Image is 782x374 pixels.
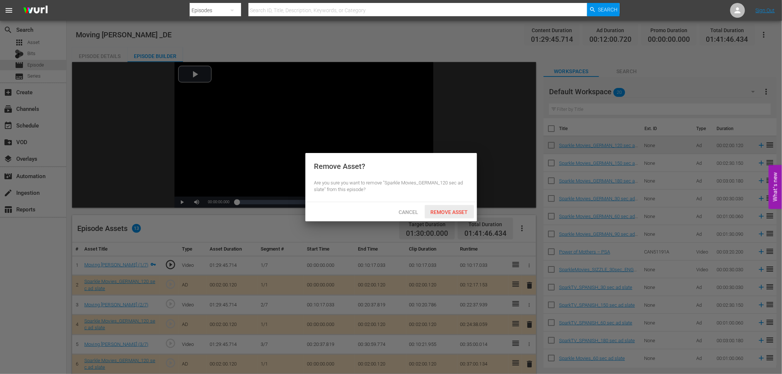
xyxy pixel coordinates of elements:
[4,6,13,15] span: menu
[314,180,468,193] div: Are you sure you want to remove "Sparkle Movies_GERMAN_120 sec ad slate" from this episode?
[587,3,620,16] button: Search
[392,205,425,218] button: Cancel
[393,209,424,215] span: Cancel
[425,205,474,218] button: Remove Asset
[598,3,618,16] span: Search
[314,162,366,171] div: Remove Asset?
[425,209,474,215] span: Remove Asset
[756,7,775,13] a: Sign Out
[769,165,782,209] button: Open Feedback Widget
[18,2,53,19] img: ans4CAIJ8jUAAAAAAAAAAAAAAAAAAAAAAAAgQb4GAAAAAAAAAAAAAAAAAAAAAAAAJMjXAAAAAAAAAAAAAAAAAAAAAAAAgAT5G...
